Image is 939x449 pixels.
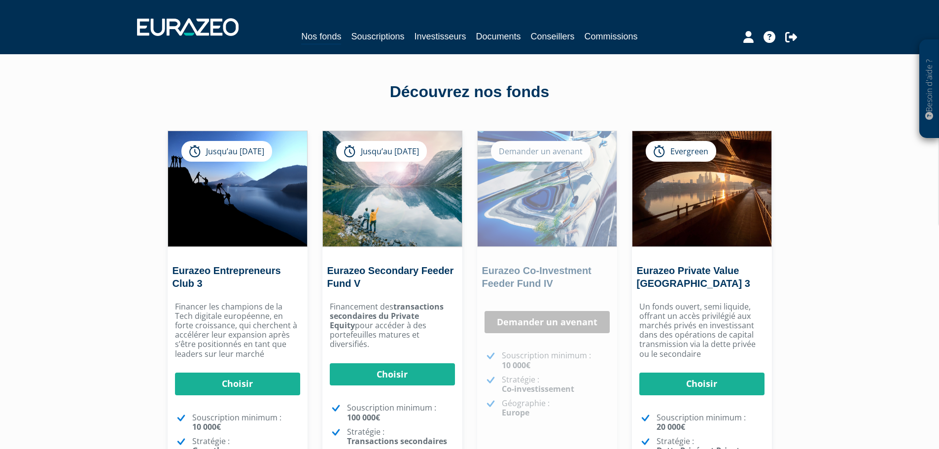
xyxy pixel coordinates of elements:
a: Souscriptions [351,30,404,43]
img: 1732889491-logotype_eurazeo_blanc_rvb.png [137,18,239,36]
strong: Europe [502,407,529,418]
strong: 20 000€ [657,421,685,432]
div: Jusqu’au [DATE] [336,141,427,162]
a: Conseillers [531,30,575,43]
a: Eurazeo Private Value [GEOGRAPHIC_DATA] 3 [637,265,750,289]
a: Choisir [175,373,300,395]
p: Stratégie : [502,375,610,394]
p: Souscription minimum : [347,403,455,422]
p: Un fonds ouvert, semi liquide, offrant un accès privilégié aux marchés privés en investissant dan... [639,302,765,359]
strong: 10 000€ [192,421,221,432]
p: Stratégie : [347,427,455,446]
a: Investisseurs [414,30,466,43]
div: Jusqu’au [DATE] [181,141,272,162]
div: Demander un avenant [491,141,591,162]
a: Documents [476,30,521,43]
p: Financer les champions de la Tech digitale européenne, en forte croissance, qui cherchent à accél... [175,302,300,359]
div: Evergreen [646,141,716,162]
a: Eurazeo Secondary Feeder Fund V [327,265,454,289]
div: Découvrez nos fonds [189,81,751,104]
img: Eurazeo Entrepreneurs Club 3 [168,131,307,246]
img: Eurazeo Secondary Feeder Fund V [323,131,462,246]
a: Nos fonds [301,30,341,45]
img: Eurazeo Co-Investment Feeder Fund IV [478,131,617,246]
p: Souscription minimum : [192,413,300,432]
a: Commissions [585,30,638,43]
strong: 10 000€ [502,360,530,371]
p: Souscription minimum : [502,351,610,370]
p: Souscription minimum : [657,413,765,432]
strong: Transactions secondaires [347,436,447,447]
img: Eurazeo Private Value Europe 3 [632,131,771,246]
strong: 100 000€ [347,412,380,423]
a: Choisir [330,363,455,386]
a: Demander un avenant [485,311,610,334]
a: Choisir [639,373,765,395]
p: Géographie : [502,399,610,417]
a: Eurazeo Co-Investment Feeder Fund IV [482,265,591,289]
p: Financement des pour accéder à des portefeuilles matures et diversifiés. [330,302,455,349]
a: Eurazeo Entrepreneurs Club 3 [173,265,281,289]
strong: transactions secondaires du Private Equity [330,301,444,331]
p: Besoin d'aide ? [924,45,935,134]
strong: Co-investissement [502,383,574,394]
